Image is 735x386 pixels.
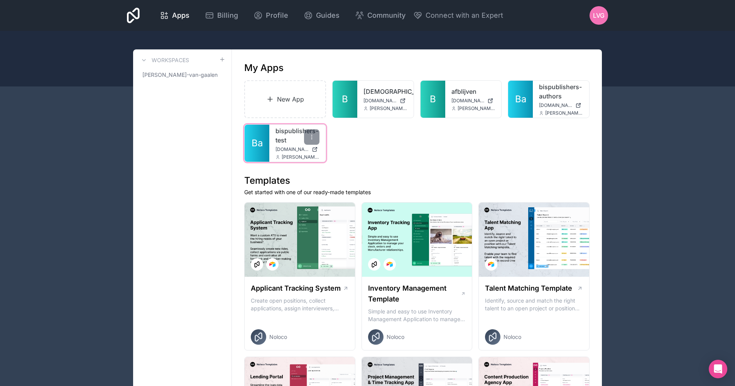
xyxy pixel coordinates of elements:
span: B [430,93,436,105]
span: Noloco [504,333,521,341]
a: [DOMAIN_NAME] [275,146,319,152]
a: New App [244,80,326,118]
span: [PERSON_NAME]-van-gaalen [142,71,218,79]
a: bispublishers-test [275,126,319,145]
a: Community [349,7,412,24]
a: [PERSON_NAME]-van-gaalen [139,68,225,82]
a: Billing [199,7,244,24]
a: B [333,81,357,118]
a: [DOMAIN_NAME] [363,98,407,104]
span: Ba [252,137,263,149]
span: Noloco [269,333,287,341]
span: Connect with an Expert [426,10,503,21]
p: Simple and easy to use Inventory Management Application to manage your stock, orders and Manufact... [368,308,466,323]
a: Workspaces [139,56,189,65]
img: Airtable Logo [488,261,494,267]
span: Community [367,10,406,21]
div: Open Intercom Messenger [709,360,727,378]
h1: Templates [244,174,590,187]
span: [DOMAIN_NAME] [451,98,485,104]
a: [DEMOGRAPHIC_DATA] [363,87,407,96]
span: [DOMAIN_NAME] [363,98,397,104]
span: [PERSON_NAME][EMAIL_ADDRESS][DOMAIN_NAME] [370,105,407,112]
a: [DOMAIN_NAME] [539,102,583,108]
span: LvG [593,11,605,20]
a: Ba [508,81,533,118]
a: B [421,81,445,118]
span: B [342,93,348,105]
span: Ba [515,93,526,105]
a: [DOMAIN_NAME] [451,98,495,104]
p: Identify, source and match the right talent to an open project or position with our Talent Matchi... [485,297,583,312]
span: Apps [172,10,189,21]
p: Get started with one of our ready-made templates [244,188,590,196]
p: Create open positions, collect applications, assign interviewers, centralise candidate feedback a... [251,297,349,312]
a: Profile [247,7,294,24]
span: [DOMAIN_NAME] [539,102,572,108]
img: Airtable Logo [387,261,393,267]
button: Connect with an Expert [413,10,503,21]
a: Ba [245,125,269,162]
span: [DOMAIN_NAME] [275,146,309,152]
span: [PERSON_NAME][EMAIL_ADDRESS][DOMAIN_NAME] [458,105,495,112]
a: afblijven [451,87,495,96]
span: Guides [316,10,340,21]
span: Profile [266,10,288,21]
a: bispublishers-authors [539,82,583,101]
img: Airtable Logo [269,261,275,267]
h1: Talent Matching Template [485,283,572,294]
a: Guides [297,7,346,24]
a: Apps [154,7,196,24]
h3: Workspaces [152,56,189,64]
span: Noloco [387,333,404,341]
h1: Applicant Tracking System [251,283,341,294]
span: [PERSON_NAME][EMAIL_ADDRESS][DOMAIN_NAME] [282,154,319,160]
h1: Inventory Management Template [368,283,461,305]
span: [PERSON_NAME][EMAIL_ADDRESS][DOMAIN_NAME] [545,110,583,116]
span: Billing [217,10,238,21]
h1: My Apps [244,62,284,74]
